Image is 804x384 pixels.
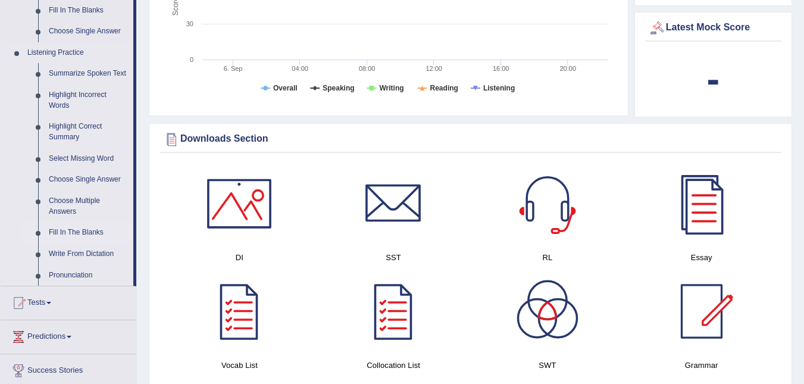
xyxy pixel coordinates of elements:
[292,65,308,72] text: 04:00
[359,65,376,72] text: 08:00
[648,19,778,37] div: Latest Mock Score
[560,65,577,72] text: 20:00
[43,148,133,170] a: Select Missing Word
[630,359,772,371] h4: Grammar
[43,169,133,191] a: Choose Single Answer
[168,251,311,264] h4: DI
[162,130,778,148] div: Downloads Section
[22,42,133,64] a: Listening Practice
[186,20,193,27] text: 30
[43,21,133,42] a: Choose Single Answer
[1,354,136,384] a: Success Stories
[323,84,354,92] tspan: Speaking
[426,65,442,72] text: 12:00
[323,251,465,264] h4: SST
[430,84,458,92] tspan: Reading
[483,84,515,92] tspan: Listening
[43,63,133,85] a: Summarize Spoken Text
[43,243,133,265] a: Write From Dictation
[379,84,403,92] tspan: Writing
[630,251,772,264] h4: Essay
[493,65,509,72] text: 16:00
[477,359,619,371] h4: SWT
[43,191,133,222] a: Choose Multiple Answers
[1,320,136,350] a: Predictions
[43,265,133,286] a: Pronunciation
[43,85,133,116] a: Highlight Incorrect Words
[273,84,298,92] tspan: Overall
[477,251,619,264] h4: RL
[168,359,311,371] h4: Vocab List
[323,359,465,371] h4: Collocation List
[1,286,136,316] a: Tests
[43,116,133,148] a: Highlight Correct Summary
[224,65,243,72] tspan: 6. Sep
[43,222,133,243] a: Fill In The Blanks
[190,56,193,63] text: 0
[707,57,720,101] b: -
